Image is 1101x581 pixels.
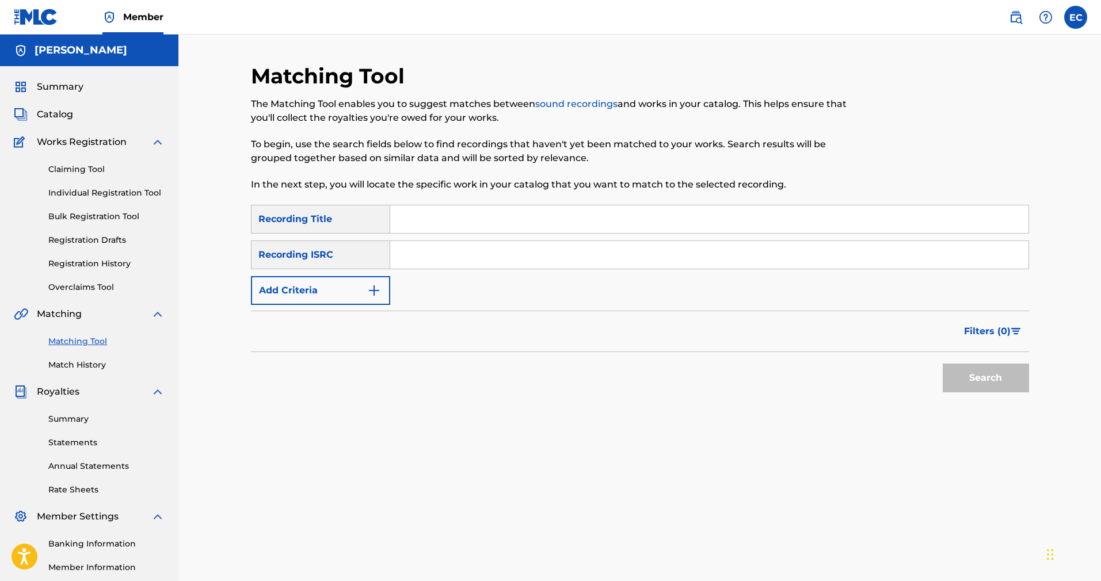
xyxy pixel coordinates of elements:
[14,135,29,149] img: Works Registration
[1009,10,1023,24] img: search
[1064,6,1087,29] div: User Menu
[14,385,28,399] img: Royalties
[37,108,73,121] span: Catalog
[48,359,165,371] a: Match History
[14,80,28,94] img: Summary
[1047,537,1054,572] div: Drag
[14,307,28,321] img: Matching
[48,187,165,199] a: Individual Registration Tool
[48,561,165,574] a: Member Information
[964,324,1011,338] span: Filters ( 0 )
[251,276,390,305] button: Add Criteria
[367,284,381,297] img: 9d2ae6d4665cec9f34b9.svg
[14,108,73,121] a: CatalogCatalog
[151,385,165,399] img: expand
[123,10,163,24] span: Member
[35,44,127,57] h5: Edward Capellan
[151,510,165,523] img: expand
[37,385,79,399] span: Royalties
[48,281,165,293] a: Overclaims Tool
[48,258,165,270] a: Registration History
[14,108,28,121] img: Catalog
[251,205,1029,398] form: Search Form
[14,510,28,523] img: Member Settings
[1043,526,1101,581] iframe: Chat Widget
[48,538,165,550] a: Banking Information
[102,10,116,24] img: Top Rightsholder
[1034,6,1057,29] div: Help
[37,307,82,321] span: Matching
[1011,328,1021,335] img: filter
[48,484,165,496] a: Rate Sheets
[48,413,165,425] a: Summary
[37,510,119,523] span: Member Settings
[48,460,165,472] a: Annual Statements
[251,137,850,165] p: To begin, use the search fields below to find recordings that haven't yet been matched to your wo...
[48,163,165,175] a: Claiming Tool
[1039,10,1053,24] img: help
[957,317,1029,346] button: Filters (0)
[151,307,165,321] img: expand
[37,135,127,149] span: Works Registration
[251,178,850,192] p: In the next step, you will locate the specific work in your catalog that you want to match to the...
[48,335,165,347] a: Matching Tool
[14,80,83,94] a: SummarySummary
[48,234,165,246] a: Registration Drafts
[14,44,28,58] img: Accounts
[48,211,165,223] a: Bulk Registration Tool
[251,63,410,89] h2: Matching Tool
[1069,391,1101,483] iframe: Resource Center
[14,9,58,25] img: MLC Logo
[535,98,618,109] a: sound recordings
[48,437,165,449] a: Statements
[1004,6,1027,29] a: Public Search
[151,135,165,149] img: expand
[251,97,850,125] p: The Matching Tool enables you to suggest matches between and works in your catalog. This helps en...
[37,80,83,94] span: Summary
